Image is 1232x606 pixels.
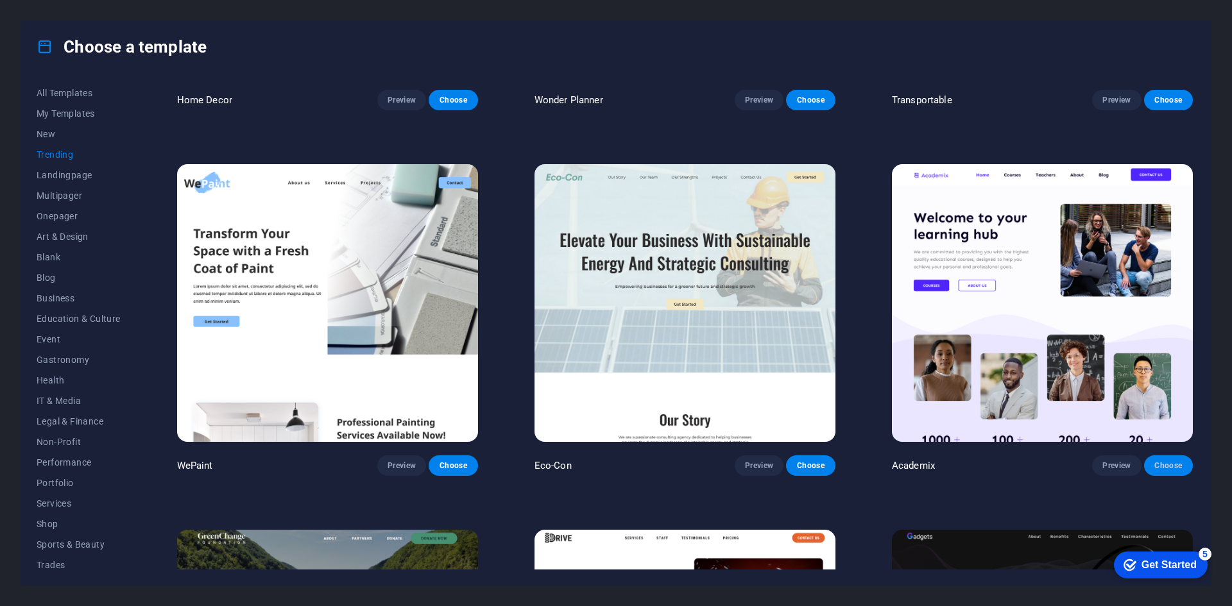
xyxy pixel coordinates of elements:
[37,411,121,432] button: Legal & Finance
[439,95,467,105] span: Choose
[37,273,121,283] span: Blog
[37,349,121,370] button: Gastronomy
[37,103,121,124] button: My Templates
[535,459,572,472] p: Eco-Con
[892,459,935,472] p: Academix
[535,94,603,106] p: Wonder Planner
[37,129,121,139] span: New
[37,267,121,288] button: Blog
[1092,90,1141,110] button: Preview
[796,460,825,471] span: Choose
[745,460,773,471] span: Preview
[10,6,104,33] div: Get Started 5 items remaining, 0% complete
[37,88,121,98] span: All Templates
[37,355,121,365] span: Gastronomy
[1154,460,1183,471] span: Choose
[37,226,121,247] button: Art & Design
[37,432,121,452] button: Non-Profit
[37,185,121,206] button: Multipager
[37,252,121,262] span: Blank
[37,437,121,447] span: Non-Profit
[1144,90,1193,110] button: Choose
[37,514,121,534] button: Shop
[37,560,121,570] span: Trades
[37,165,121,185] button: Landingpage
[37,206,121,226] button: Onepager
[377,455,426,476] button: Preview
[735,90,783,110] button: Preview
[95,3,108,15] div: 5
[37,375,121,385] span: Health
[37,498,121,509] span: Services
[439,460,467,471] span: Choose
[37,555,121,575] button: Trades
[177,94,232,106] p: Home Decor
[37,334,121,344] span: Event
[177,164,478,441] img: WePaint
[37,539,121,550] span: Sports & Beauty
[388,460,416,471] span: Preview
[37,452,121,473] button: Performance
[38,14,93,26] div: Get Started
[37,493,121,514] button: Services
[37,457,121,467] span: Performance
[892,164,1193,441] img: Academix
[1102,460,1131,471] span: Preview
[37,211,121,221] span: Onepager
[177,459,213,472] p: WePaint
[786,455,835,476] button: Choose
[429,90,477,110] button: Choose
[37,478,121,488] span: Portfolio
[37,370,121,391] button: Health
[1092,455,1141,476] button: Preview
[37,124,121,144] button: New
[388,95,416,105] span: Preview
[37,293,121,303] span: Business
[37,144,121,165] button: Trending
[535,164,835,441] img: Eco-Con
[1154,95,1183,105] span: Choose
[37,190,121,201] span: Multipager
[37,37,207,57] h4: Choose a template
[37,396,121,406] span: IT & Media
[377,90,426,110] button: Preview
[735,455,783,476] button: Preview
[37,391,121,411] button: IT & Media
[37,170,121,180] span: Landingpage
[37,288,121,308] button: Business
[892,94,952,106] p: Transportable
[37,519,121,529] span: Shop
[37,416,121,426] span: Legal & Finance
[429,455,477,476] button: Choose
[37,534,121,555] button: Sports & Beauty
[37,308,121,329] button: Education & Culture
[37,231,121,242] span: Art & Design
[37,247,121,267] button: Blank
[1102,95,1131,105] span: Preview
[37,149,121,160] span: Trending
[37,473,121,493] button: Portfolio
[745,95,773,105] span: Preview
[786,90,835,110] button: Choose
[37,314,121,324] span: Education & Culture
[796,95,825,105] span: Choose
[1144,455,1193,476] button: Choose
[37,83,121,103] button: All Templates
[37,329,121,349] button: Event
[37,108,121,119] span: My Templates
